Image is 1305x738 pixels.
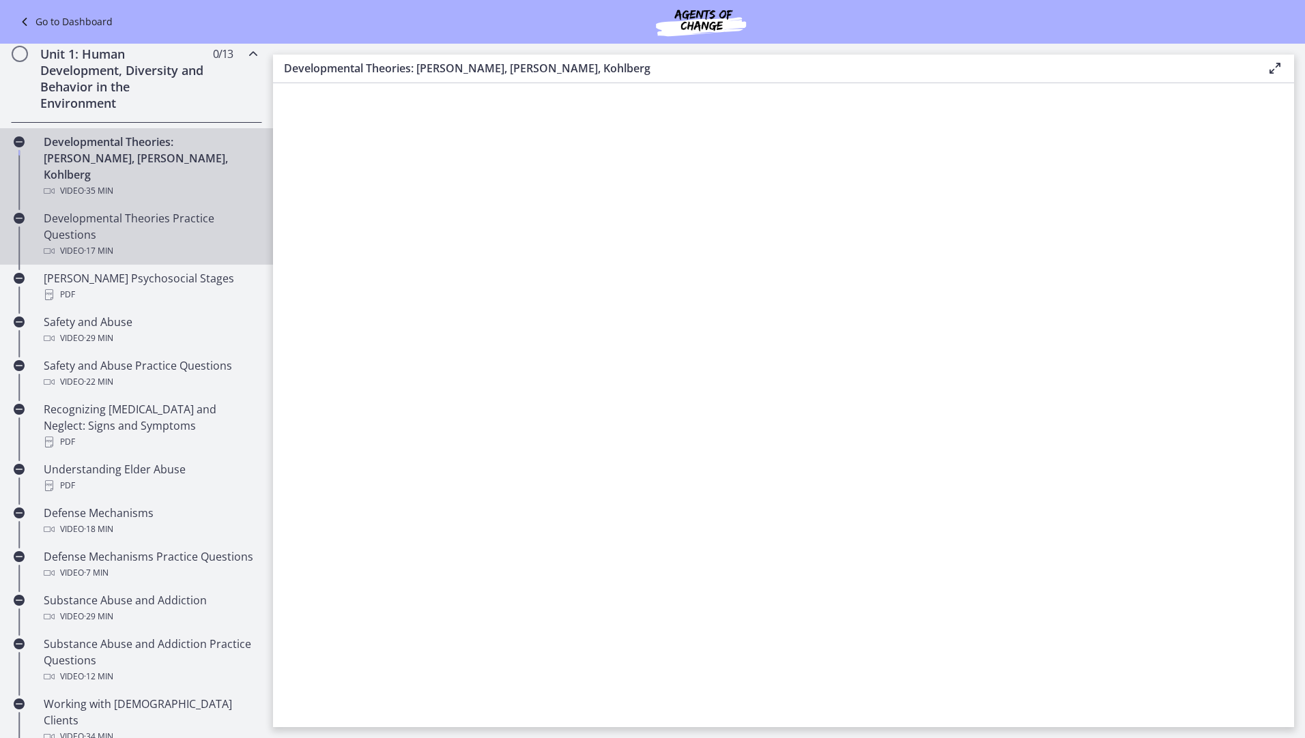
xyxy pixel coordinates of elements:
a: Go to Dashboard [16,14,113,30]
div: Video [44,608,257,625]
span: · 29 min [84,608,113,625]
div: Substance Abuse and Addiction Practice Questions [44,636,257,685]
div: Video [44,668,257,685]
div: Video [44,521,257,537]
div: [PERSON_NAME] Psychosocial Stages [44,270,257,303]
div: Developmental Theories: [PERSON_NAME], [PERSON_NAME], Kohlberg [44,134,257,199]
div: Developmental Theories Practice Questions [44,210,257,259]
h3: Developmental Theories: [PERSON_NAME], [PERSON_NAME], Kohlberg [284,60,1245,76]
div: Video [44,330,257,346]
span: · 22 min [84,374,113,390]
div: Defense Mechanisms [44,505,257,537]
h2: Unit 1: Human Development, Diversity and Behavior in the Environment [40,46,207,111]
div: PDF [44,434,257,450]
div: Safety and Abuse [44,314,257,346]
span: · 29 min [84,330,113,346]
div: PDF [44,477,257,494]
div: Recognizing [MEDICAL_DATA] and Neglect: Signs and Symptoms [44,401,257,450]
span: · 18 min [84,521,113,537]
span: · 7 min [84,565,109,581]
div: Video [44,374,257,390]
div: Video [44,243,257,259]
div: Defense Mechanisms Practice Questions [44,548,257,581]
img: Agents of Change [619,5,783,38]
span: · 17 min [84,243,113,259]
div: Understanding Elder Abuse [44,461,257,494]
div: Video [44,183,257,199]
span: · 35 min [84,183,113,199]
span: · 12 min [84,668,113,685]
div: PDF [44,286,257,303]
div: Safety and Abuse Practice Questions [44,357,257,390]
span: 0 / 13 [213,46,233,62]
div: Video [44,565,257,581]
div: Substance Abuse and Addiction [44,592,257,625]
